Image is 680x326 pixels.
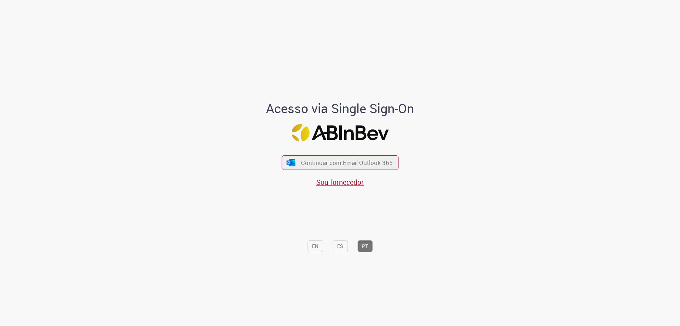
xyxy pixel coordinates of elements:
img: Logo ABInBev [291,124,389,142]
h1: Acesso via Single Sign-On [242,101,438,116]
a: Sou fornecedor [316,177,364,187]
button: ícone Azure/Microsoft 360 Continuar com Email Outlook 365 [282,155,398,170]
button: PT [357,240,373,252]
img: ícone Azure/Microsoft 360 [286,159,296,166]
button: EN [307,240,323,252]
span: Continuar com Email Outlook 365 [301,159,393,167]
button: ES [333,240,348,252]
